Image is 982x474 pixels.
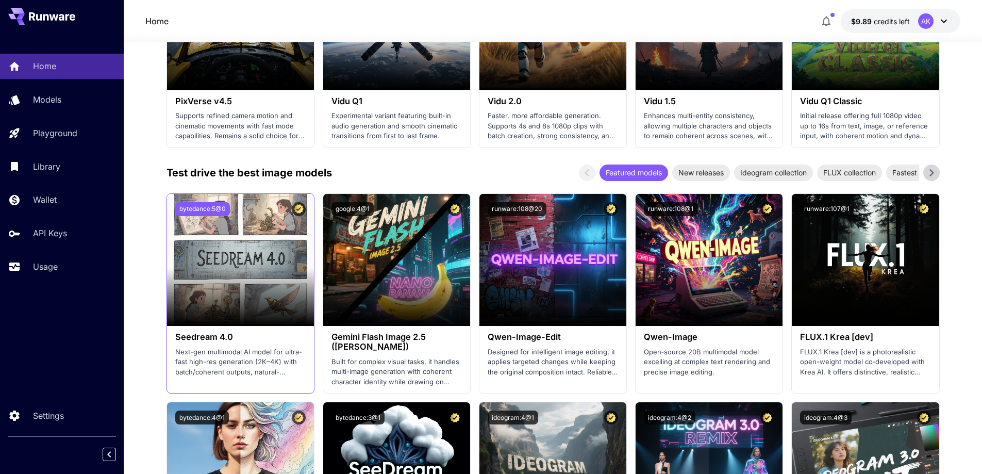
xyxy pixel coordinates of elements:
a: Home [145,15,169,27]
button: $9.88567AK [841,9,960,33]
span: FLUX collection [817,167,882,178]
button: Certified Model – Vetted for best performance and includes a commercial license. [917,411,931,424]
div: Fastest models [886,165,950,181]
button: runware:108@20 [488,202,546,216]
h3: Vidu 1.5 [644,96,774,106]
p: Designed for intelligent image editing, it applies targeted changes while keeping the original co... [488,347,618,378]
button: google:4@1 [331,202,374,216]
span: $9.89 [851,17,874,26]
p: FLUX.1 Krea [dev] is a photorealistic open-weight model co‑developed with Krea AI. It offers dist... [800,347,930,378]
button: Certified Model – Vetted for best performance and includes a commercial license. [448,411,462,424]
div: Ideogram collection [734,165,813,181]
p: Experimental variant featuring built-in audio generation and smooth cinematic transitions from fi... [331,111,462,141]
button: Certified Model – Vetted for best performance and includes a commercial license. [604,411,618,424]
p: Next-gen multimodal AI model for ultra-fast high-res generation (2K–4K) with batch/coherent outpu... [175,347,306,378]
span: Featured models [600,167,668,178]
img: alt [792,194,939,326]
button: Certified Model – Vetted for best performance and includes a commercial license. [760,411,774,424]
button: Certified Model – Vetted for best performance and includes a commercial license. [760,202,774,216]
button: bytedance:4@1 [175,411,229,424]
p: API Keys [33,227,67,239]
p: Test drive the best image models [167,165,332,181]
p: Supports refined camera motion and cinematic movements with fast mode capabilities. Remains a sol... [175,111,306,141]
p: Faster, more affordable generation. Supports 4s and 8s 1080p clips with batch creation, strong co... [488,111,618,141]
button: Certified Model – Vetted for best performance and includes a commercial license. [292,202,306,216]
p: Settings [33,410,64,422]
span: credits left [874,17,910,26]
button: runware:108@1 [644,202,697,216]
p: Initial release offering full 1080p video up to 16s from text, image, or reference input, with co... [800,111,930,141]
div: Featured models [600,165,668,181]
div: Collapse sidebar [110,445,124,464]
p: Open‑source 20B multimodal model excelling at complex text rendering and precise image editing. [644,347,774,378]
button: ideogram:4@2 [644,411,695,424]
p: Built for complex visual tasks, it handles multi-image generation with coherent character identit... [331,357,462,387]
button: Collapse sidebar [103,448,116,461]
button: ideogram:4@1 [488,411,538,424]
button: Certified Model – Vetted for best performance and includes a commercial license. [917,202,931,216]
p: Home [33,60,56,72]
button: Certified Model – Vetted for best performance and includes a commercial license. [604,202,618,216]
div: $9.88567 [851,16,910,27]
div: FLUX collection [817,165,882,181]
p: Models [33,93,61,106]
div: New releases [672,165,730,181]
h3: Vidu Q1 Classic [800,96,930,106]
h3: FLUX.1 Krea [dev] [800,332,930,342]
button: bytedance:3@1 [331,411,385,424]
p: Enhances multi-entity consistency, allowing multiple characters and objects to remain coherent ac... [644,111,774,141]
span: Ideogram collection [734,167,813,178]
button: Certified Model – Vetted for best performance and includes a commercial license. [448,202,462,216]
h3: PixVerse v4.5 [175,96,306,106]
img: alt [479,194,626,326]
p: Usage [33,260,58,273]
h3: Gemini Flash Image 2.5 ([PERSON_NAME]) [331,332,462,352]
img: alt [323,194,470,326]
p: Library [33,160,60,173]
h3: Qwen-Image-Edit [488,332,618,342]
h3: Qwen-Image [644,332,774,342]
h3: Vidu Q1 [331,96,462,106]
h3: Seedream 4.0 [175,332,306,342]
p: Playground [33,127,77,139]
div: AK [918,13,934,29]
button: ideogram:4@3 [800,411,852,424]
h3: Vidu 2.0 [488,96,618,106]
span: New releases [672,167,730,178]
img: alt [167,194,314,326]
button: bytedance:5@0 [175,202,230,216]
img: alt [636,194,783,326]
p: Wallet [33,193,57,206]
button: runware:107@1 [800,202,854,216]
nav: breadcrumb [145,15,169,27]
button: Certified Model – Vetted for best performance and includes a commercial license. [292,411,306,424]
span: Fastest models [886,167,950,178]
